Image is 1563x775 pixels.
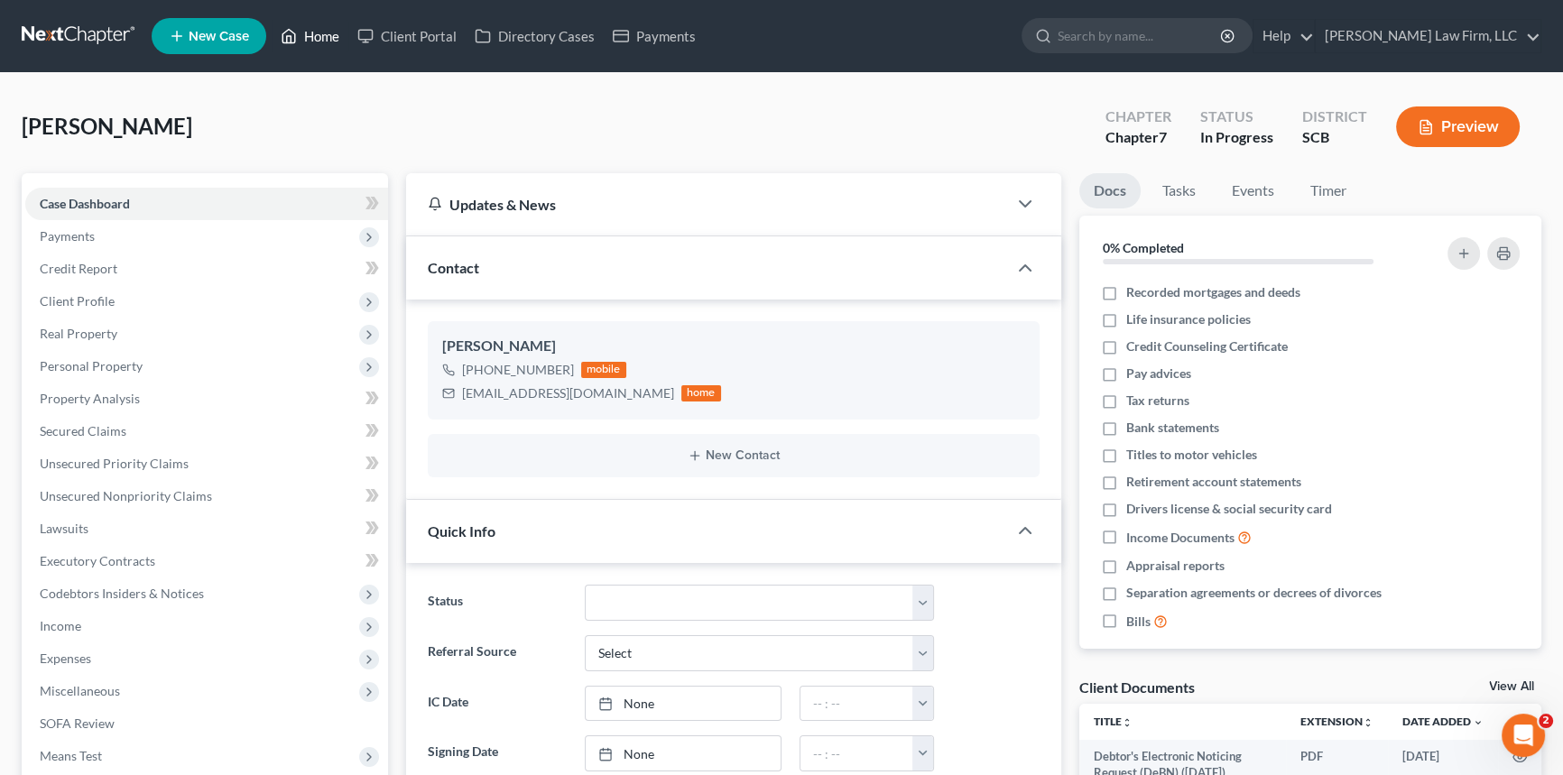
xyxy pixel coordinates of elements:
[1126,500,1332,518] span: Drivers license & social security card
[1079,173,1141,208] a: Docs
[1122,717,1133,728] i: unfold_more
[25,415,388,447] a: Secured Claims
[40,391,140,406] span: Property Analysis
[1126,584,1382,602] span: Separation agreements or decrees of divorces
[1126,557,1225,575] span: Appraisal reports
[25,447,388,480] a: Unsecured Priority Claims
[1539,714,1553,728] span: 2
[1103,240,1184,255] strong: 0% Completed
[1200,127,1273,148] div: In Progress
[1126,613,1151,631] span: Bills
[40,618,81,633] span: Income
[40,650,91,666] span: Expenses
[1300,715,1373,728] a: Extensionunfold_more
[1217,173,1289,208] a: Events
[1396,106,1520,147] button: Preview
[800,736,914,770] input: -- : --
[25,545,388,577] a: Executory Contracts
[1302,127,1367,148] div: SCB
[428,195,985,214] div: Updates & News
[40,586,204,601] span: Codebtors Insiders & Notices
[419,686,576,722] label: IC Date
[40,196,130,211] span: Case Dashboard
[1126,529,1235,547] span: Income Documents
[25,480,388,512] a: Unsecured Nonpriority Claims
[1148,173,1210,208] a: Tasks
[40,358,143,374] span: Personal Property
[466,20,604,52] a: Directory Cases
[462,361,574,379] div: [PHONE_NUMBER]
[1402,715,1484,728] a: Date Added expand_more
[1159,128,1167,145] span: 7
[25,253,388,285] a: Credit Report
[1094,715,1133,728] a: Titleunfold_more
[1296,173,1361,208] a: Timer
[1126,419,1219,437] span: Bank statements
[800,687,914,721] input: -- : --
[1473,717,1484,728] i: expand_more
[1126,337,1288,355] span: Credit Counseling Certificate
[442,448,1025,463] button: New Contact
[604,20,705,52] a: Payments
[1253,20,1314,52] a: Help
[428,522,495,540] span: Quick Info
[40,261,117,276] span: Credit Report
[1200,106,1273,127] div: Status
[1105,106,1171,127] div: Chapter
[1126,364,1191,383] span: Pay advices
[348,20,466,52] a: Client Portal
[40,521,88,536] span: Lawsuits
[40,423,126,438] span: Secured Claims
[40,293,115,309] span: Client Profile
[419,585,576,621] label: Status
[1058,19,1223,52] input: Search by name...
[581,362,626,378] div: mobile
[1363,717,1373,728] i: unfold_more
[25,188,388,220] a: Case Dashboard
[40,748,102,763] span: Means Test
[681,385,721,401] div: home
[22,113,192,139] span: [PERSON_NAME]
[1502,714,1545,757] iframe: Intercom live chat
[272,20,348,52] a: Home
[25,512,388,545] a: Lawsuits
[1126,310,1251,328] span: Life insurance policies
[1126,446,1257,464] span: Titles to motor vehicles
[419,635,576,671] label: Referral Source
[1126,283,1300,301] span: Recorded mortgages and deeds
[40,683,120,698] span: Miscellaneous
[1126,473,1301,491] span: Retirement account statements
[586,687,780,721] a: None
[419,735,576,771] label: Signing Date
[40,553,155,568] span: Executory Contracts
[40,228,95,244] span: Payments
[462,384,674,402] div: [EMAIL_ADDRESS][DOMAIN_NAME]
[1079,678,1195,697] div: Client Documents
[25,383,388,415] a: Property Analysis
[40,715,115,731] span: SOFA Review
[1316,20,1540,52] a: [PERSON_NAME] Law Firm, LLC
[1105,127,1171,148] div: Chapter
[586,736,780,770] a: None
[442,336,1025,357] div: [PERSON_NAME]
[1302,106,1367,127] div: District
[40,326,117,341] span: Real Property
[40,488,212,503] span: Unsecured Nonpriority Claims
[40,456,189,471] span: Unsecured Priority Claims
[189,30,249,43] span: New Case
[428,259,479,276] span: Contact
[25,707,388,740] a: SOFA Review
[1489,680,1534,693] a: View All
[1126,392,1189,410] span: Tax returns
